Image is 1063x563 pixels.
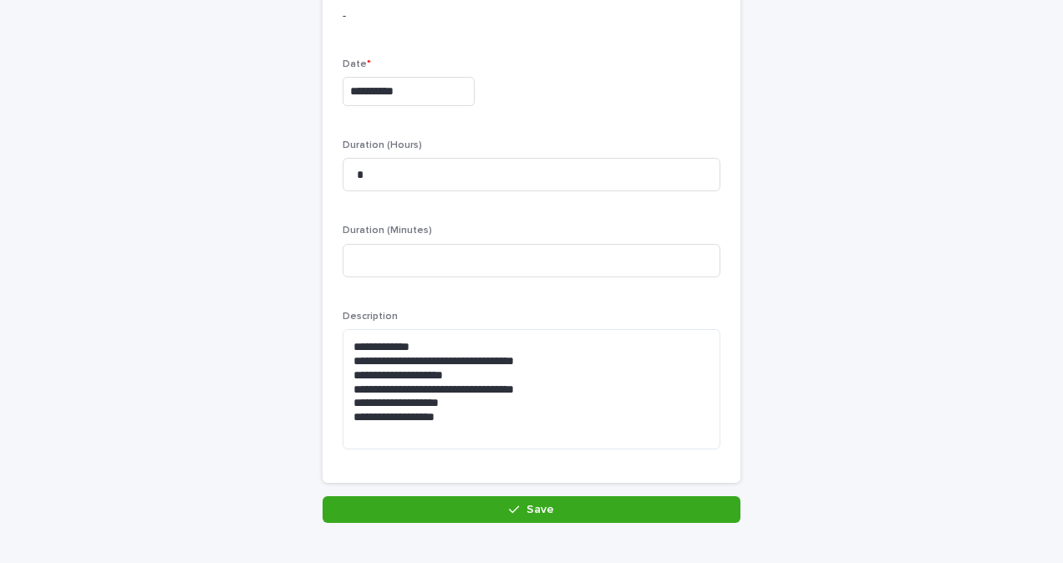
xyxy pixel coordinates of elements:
[323,496,740,523] button: Save
[343,312,398,322] span: Description
[343,59,371,69] span: Date
[526,504,554,515] span: Save
[343,140,422,150] span: Duration (Hours)
[343,8,720,25] p: -
[343,226,432,236] span: Duration (Minutes)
